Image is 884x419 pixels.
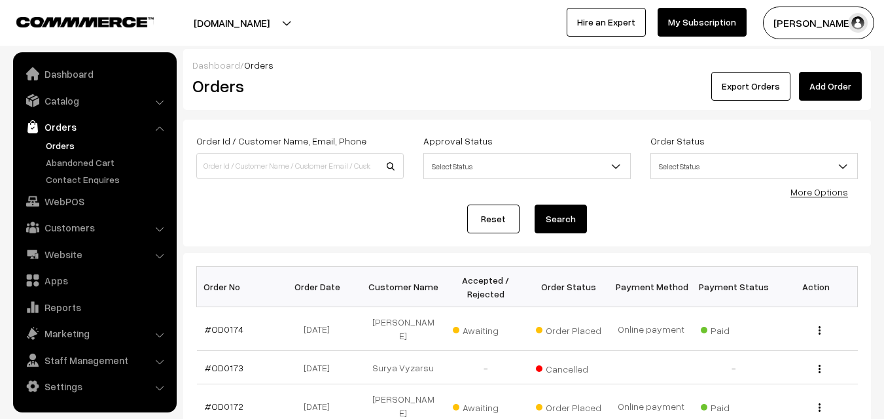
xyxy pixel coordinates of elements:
a: Contact Enquires [43,173,172,186]
span: Select Status [423,153,631,179]
label: Approval Status [423,134,493,148]
a: COMMMERCE [16,13,131,29]
a: Hire an Expert [567,8,646,37]
a: Reset [467,205,520,233]
a: Orders [16,115,172,139]
span: Order Placed [536,320,601,337]
a: Add Order [799,72,862,101]
a: WebPOS [16,190,172,213]
span: Order Placed [536,397,601,414]
img: COMMMERCE [16,17,154,27]
th: Payment Method [610,267,692,307]
a: Dashboard [192,59,240,71]
span: Awaiting [453,320,518,337]
a: Settings [16,375,172,398]
span: Paid [701,397,766,414]
a: Orders [43,139,172,152]
a: Catalog [16,89,172,112]
th: Customer Name [362,267,444,307]
span: Select Status [650,153,858,179]
td: - [444,351,527,384]
td: [DATE] [279,351,362,384]
a: Apps [16,269,172,292]
label: Order Status [650,134,705,148]
img: user [848,13,868,33]
span: Select Status [424,155,630,178]
img: Menu [819,365,821,373]
span: Awaiting [453,397,518,414]
a: My Subscription [658,8,747,37]
div: / [192,58,862,72]
td: - [692,351,775,384]
h2: Orders [192,76,402,96]
th: Action [775,267,857,307]
button: [DOMAIN_NAME] [148,7,315,39]
th: Accepted / Rejected [444,267,527,307]
a: #OD0174 [205,324,243,335]
a: Dashboard [16,62,172,86]
span: Cancelled [536,359,601,376]
a: Reports [16,295,172,319]
a: Marketing [16,322,172,345]
input: Order Id / Customer Name / Customer Email / Customer Phone [196,153,404,179]
th: Order Date [279,267,362,307]
img: Menu [819,403,821,412]
th: Order No [197,267,279,307]
button: Search [535,205,587,233]
label: Order Id / Customer Name, Email, Phone [196,134,366,148]
td: [DATE] [279,307,362,351]
a: Abandoned Cart [43,156,172,169]
img: Menu [819,326,821,335]
button: [PERSON_NAME] [763,7,874,39]
td: Surya Vyzarsu [362,351,444,384]
span: Orders [244,59,274,71]
span: Select Status [651,155,857,178]
a: #OD0172 [205,401,243,412]
a: Staff Management [16,348,172,372]
th: Payment Status [692,267,775,307]
button: Export Orders [711,72,790,101]
a: Customers [16,216,172,239]
span: Paid [701,320,766,337]
a: Website [16,243,172,266]
td: Online payment [610,307,692,351]
a: #OD0173 [205,362,243,373]
td: [PERSON_NAME] [362,307,444,351]
a: More Options [790,186,848,197]
th: Order Status [527,267,610,307]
